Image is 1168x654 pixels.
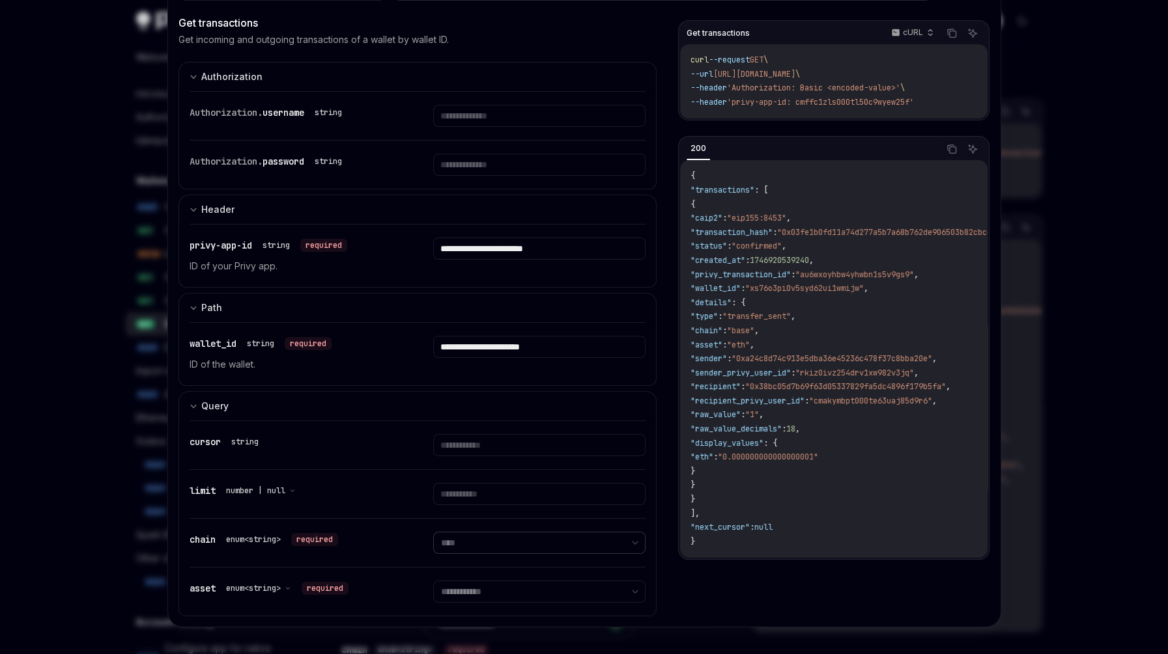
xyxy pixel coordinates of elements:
[691,340,722,350] span: "asset"
[190,239,252,251] span: privy-app-id
[964,25,981,42] button: Ask AI
[750,340,754,350] span: ,
[691,536,695,547] span: }
[190,105,347,120] div: Authorization.username
[687,28,750,38] span: Get transactions
[718,452,818,462] span: "0.000000000000000001"
[201,398,229,414] div: Query
[691,199,695,210] span: {
[786,213,791,223] span: ,
[722,325,727,336] span: :
[763,55,768,65] span: \
[786,424,795,434] span: 18
[777,227,1087,238] span: "0x03fe1b0fd11a74d277a5b7a68b762de906503b82cbce2fc791250fd2b77cf137"
[691,213,722,223] span: "caip2"
[190,258,402,274] p: ID of your Privy app.
[884,22,939,44] button: cURL
[302,582,349,595] div: required
[178,195,657,224] button: expand input section
[745,283,864,293] span: "xs76o3pi0v5syd62ui1wmijw"
[773,227,777,238] span: :
[201,202,235,217] div: Header
[190,156,263,167] span: Authorization.
[745,381,946,392] span: "0x38bc05d7b69f63d05337829fa5dc4896f179b5fa"
[178,15,657,31] div: Get transactions
[691,396,805,406] span: "recipient_privy_user_id"
[190,336,332,351] div: wallet_id
[741,283,745,293] span: :
[727,97,914,107] span: 'privy-app-id: cmffc1zls000tl50c9wyew25f'
[732,297,745,308] span: : {
[914,269,919,280] span: ,
[754,185,768,195] span: : [
[759,409,763,420] span: ,
[718,311,722,321] span: :
[190,485,216,497] span: limit
[691,368,791,378] span: "sender_privy_user_id"
[809,396,932,406] span: "cmakymbpt000te63uaj85d9r6"
[291,533,338,546] div: required
[201,300,222,316] div: Path
[754,325,759,336] span: ,
[900,83,905,93] span: \
[691,452,713,462] span: "eth"
[805,396,809,406] span: :
[691,55,709,65] span: curl
[691,83,727,93] span: --header
[691,494,695,504] span: }
[226,583,281,593] span: enum<string>
[943,25,960,42] button: Copy the contents from the code block
[946,381,950,392] span: ,
[727,213,786,223] span: "eip155:8453"
[750,255,809,266] span: 1746920539240
[713,452,718,462] span: :
[226,484,296,497] button: number | null
[178,391,657,420] button: expand input section
[201,69,263,85] div: Authorization
[732,353,932,364] span: "0xa24c8d74c913e5dba36e45236c478f37c8bba20e"
[722,340,727,350] span: :
[691,69,713,79] span: --url
[190,434,264,450] div: cursor
[964,141,981,157] button: Ask AI
[741,409,745,420] span: :
[691,311,718,321] span: "type"
[226,485,285,496] span: number | null
[727,241,732,251] span: :
[691,325,722,336] span: "chain"
[691,269,791,280] span: "privy_transaction_id"
[190,532,338,547] div: chain
[727,353,732,364] span: :
[691,424,782,434] span: "raw_value_decimals"
[691,297,732,308] span: "details"
[791,368,795,378] span: :
[795,368,914,378] span: "rkiz0ivz254drv1xw982v3jq"
[691,227,773,238] span: "transaction_hash"
[190,107,263,118] span: Authorization.
[691,185,754,195] span: "transactions"
[750,55,763,65] span: GET
[722,311,791,321] span: "transfer_sent"
[709,55,750,65] span: --request
[727,83,900,93] span: 'Authorization: Basic <encoded-value>'
[754,522,773,532] span: null
[795,69,800,79] span: \
[691,438,763,448] span: "display_values"
[687,141,710,156] div: 200
[300,239,347,252] div: required
[190,436,221,448] span: cursor
[782,424,786,434] span: :
[691,508,700,519] span: ],
[732,241,782,251] span: "confirmed"
[691,170,695,181] span: {
[190,534,216,545] span: chain
[190,238,347,253] div: privy-app-id
[791,269,795,280] span: :
[190,582,216,594] span: asset
[745,255,750,266] span: :
[691,480,695,490] span: }
[691,97,727,107] span: --header
[691,241,727,251] span: "status"
[943,141,960,157] button: Copy the contents from the code block
[791,311,795,321] span: ,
